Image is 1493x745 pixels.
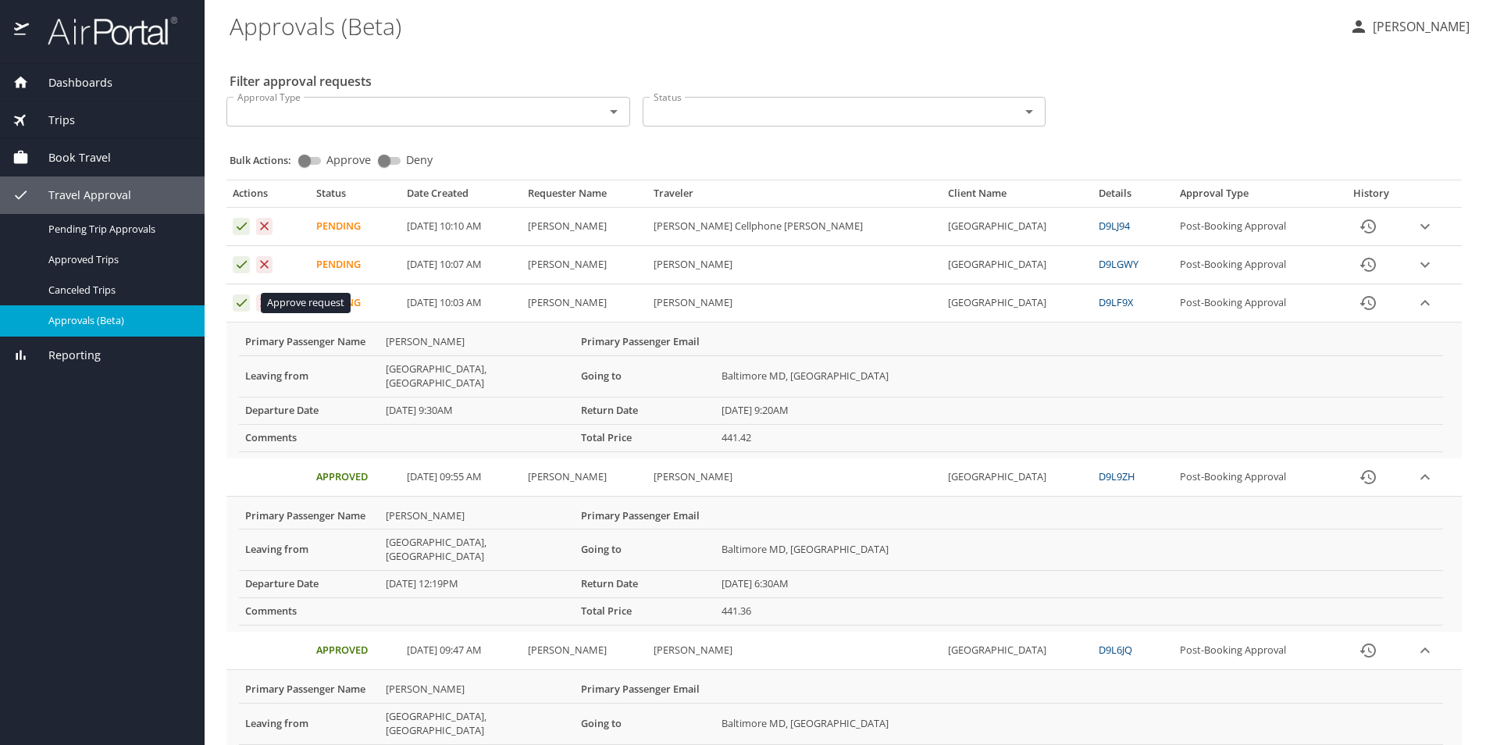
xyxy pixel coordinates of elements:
td: 441.36 [715,598,1443,626]
th: History [1335,187,1408,207]
span: Approved Trips [48,252,186,267]
td: [DATE] 10:03 AM [401,284,522,323]
span: Travel Approval [29,187,131,204]
td: [PERSON_NAME] [647,284,941,323]
h2: Filter approval requests [230,69,372,94]
th: Departure Date [239,397,379,424]
td: [GEOGRAPHIC_DATA] [942,632,1092,670]
button: History [1349,458,1387,496]
td: Baltimore MD, [GEOGRAPHIC_DATA] [715,529,1443,571]
p: [PERSON_NAME] [1368,17,1470,36]
td: [DATE] 12:19PM [379,571,575,598]
td: [GEOGRAPHIC_DATA] [942,208,1092,246]
span: Canceled Trips [48,283,186,298]
td: [PERSON_NAME] [647,246,941,284]
td: [DATE] 10:10 AM [401,208,522,246]
table: More info for approvals [239,503,1443,626]
td: Pending [310,246,401,284]
td: [PERSON_NAME] [379,503,575,529]
p: Bulk Actions: [230,153,304,167]
button: [PERSON_NAME] [1343,12,1476,41]
button: History [1349,208,1387,245]
td: Post-Booking Approval [1174,246,1334,284]
th: Primary Passenger Email [575,503,715,529]
th: Details [1092,187,1174,207]
th: Primary Passenger Name [239,503,379,529]
table: More info for approvals [239,329,1443,452]
td: [DATE] 09:47 AM [401,632,522,670]
td: [DATE] 09:55 AM [401,458,522,497]
th: Requester Name [522,187,647,207]
td: [PERSON_NAME] [522,632,647,670]
button: expand row [1413,639,1437,662]
td: [DATE] 9:30AM [379,397,575,424]
button: Deny request [256,294,273,312]
img: airportal-logo.png [30,16,177,46]
th: Return Date [575,571,715,598]
th: Primary Passenger Name [239,329,379,355]
td: [DATE] 9:20AM [715,397,1443,424]
th: Client Name [942,187,1092,207]
td: [PERSON_NAME] Cellphone [PERSON_NAME] [647,208,941,246]
td: [DATE] 10:07 AM [401,246,522,284]
button: Deny request [256,218,273,235]
th: Departure Date [239,571,379,598]
th: Approval Type [1174,187,1334,207]
td: [PERSON_NAME] [522,284,647,323]
td: [PERSON_NAME] [647,458,941,497]
td: Baltimore MD, [GEOGRAPHIC_DATA] [715,355,1443,397]
button: Open [1018,101,1040,123]
th: Primary Passenger Email [575,676,715,703]
td: 441.42 [715,424,1443,451]
button: expand row [1413,253,1437,276]
td: [PERSON_NAME] [379,676,575,703]
td: Pending [310,284,401,323]
td: [PERSON_NAME] [647,632,941,670]
th: Primary Passenger Email [575,329,715,355]
td: [GEOGRAPHIC_DATA] [942,284,1092,323]
h1: Approvals (Beta) [230,2,1337,50]
th: Traveler [647,187,941,207]
td: Post-Booking Approval [1174,208,1334,246]
span: Approvals (Beta) [48,313,186,328]
td: [GEOGRAPHIC_DATA], [GEOGRAPHIC_DATA] [379,355,575,397]
td: [PERSON_NAME] [522,208,647,246]
td: Pending [310,208,401,246]
th: Comments [239,424,379,451]
button: expand row [1413,291,1437,315]
th: Actions [226,187,310,207]
button: expand row [1413,465,1437,489]
th: Return Date [575,397,715,424]
td: [GEOGRAPHIC_DATA] [942,458,1092,497]
a: D9LGWY [1099,257,1138,271]
th: Leaving from [239,703,379,744]
th: Going to [575,703,715,744]
a: D9L9ZH [1099,469,1135,483]
a: D9LJ94 [1099,219,1130,233]
span: Reporting [29,347,101,364]
td: [PERSON_NAME] [522,246,647,284]
a: D9LF9X [1099,295,1133,309]
span: Dashboards [29,74,112,91]
button: History [1349,632,1387,669]
td: [GEOGRAPHIC_DATA] [942,246,1092,284]
button: Approve request [233,256,250,273]
a: D9L6JQ [1099,643,1132,657]
button: History [1349,284,1387,322]
span: Deny [406,155,433,166]
th: Status [310,187,401,207]
button: Open [603,101,625,123]
button: Deny request [256,256,273,273]
td: Post-Booking Approval [1174,284,1334,323]
span: Approve [326,155,371,166]
td: [GEOGRAPHIC_DATA], [GEOGRAPHIC_DATA] [379,529,575,571]
th: Total Price [575,424,715,451]
td: [PERSON_NAME] [379,329,575,355]
button: expand row [1413,215,1437,238]
td: [DATE] 6:30AM [715,571,1443,598]
th: Primary Passenger Name [239,676,379,703]
td: [GEOGRAPHIC_DATA], [GEOGRAPHIC_DATA] [379,703,575,744]
td: Post-Booking Approval [1174,458,1334,497]
td: [PERSON_NAME] [522,458,647,497]
button: History [1349,246,1387,283]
